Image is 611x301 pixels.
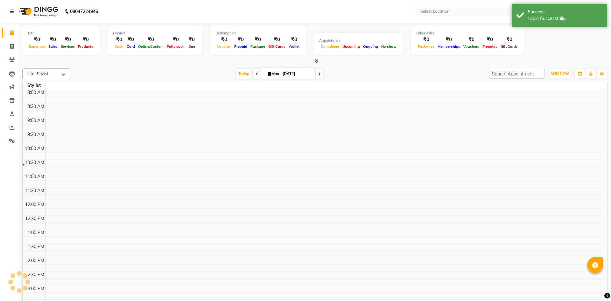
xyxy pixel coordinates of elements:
span: Services [59,44,76,49]
div: 2:00 PM [26,257,46,264]
div: ₹0 [137,36,165,43]
div: Success [528,9,602,15]
span: Products [76,44,95,49]
div: Total [27,31,95,36]
span: Packages [416,44,436,49]
span: Sales [47,44,59,49]
div: ₹0 [249,36,267,43]
span: Package [249,44,267,49]
span: Prepaid [233,44,249,49]
span: No show [380,44,398,49]
div: 1:30 PM [26,243,46,250]
div: ₹0 [233,36,249,43]
span: Due [187,44,197,49]
div: ₹0 [436,36,462,43]
div: Stylist [23,82,46,89]
div: ₹0 [47,36,59,43]
div: ₹0 [59,36,76,43]
div: ₹0 [215,36,233,43]
div: Redemption [215,31,301,36]
span: Online/Custom [137,44,165,49]
span: Today [236,69,252,79]
span: Ongoing [362,44,380,49]
div: 1:00 PM [26,229,46,236]
div: 12:30 PM [24,215,46,222]
div: 10:30 AM [24,159,46,166]
span: Cash [113,44,125,49]
span: Mon [266,71,281,76]
div: ₹0 [113,36,125,43]
span: Vouchers [462,44,481,49]
div: 8:00 AM [26,89,46,96]
div: ₹0 [499,36,519,43]
div: ₹0 [462,36,481,43]
input: Search Appointment [489,69,545,79]
span: Gift Cards [267,44,287,49]
div: 11:30 AM [24,187,46,194]
div: 11:00 AM [24,173,46,180]
div: 3:00 PM [26,285,46,292]
span: Expenses [27,44,47,49]
div: Login Successfully. [528,15,602,22]
div: Other sales [416,31,519,36]
div: ₹0 [267,36,287,43]
div: ₹0 [186,36,197,43]
button: ADD NEW [549,69,571,78]
div: Appointment [319,38,398,43]
input: 2025-09-01 [281,69,313,79]
span: Gift Cards [499,44,519,49]
span: Filter Stylist [26,71,49,76]
b: 08047224946 [70,3,98,20]
div: 2:30 PM [26,271,46,278]
div: ₹0 [27,36,47,43]
div: Select Location [420,8,450,15]
div: ₹0 [165,36,186,43]
span: ADD NEW [550,71,569,76]
div: 8:30 AM [26,103,46,110]
span: Upcoming [341,44,362,49]
span: Voucher [215,44,233,49]
div: ₹0 [287,36,301,43]
img: logo [16,3,60,20]
div: ₹0 [416,36,436,43]
div: ₹0 [76,36,95,43]
div: ₹0 [125,36,137,43]
span: Completed [319,44,341,49]
div: 12:00 PM [24,201,46,208]
span: Prepaids [481,44,499,49]
div: 10:00 AM [24,145,46,152]
span: Memberships [436,44,462,49]
div: ₹0 [481,36,499,43]
span: Petty cash [165,44,186,49]
span: Card [125,44,137,49]
div: 9:00 AM [26,117,46,124]
div: Finance [113,31,197,36]
span: Wallet [287,44,301,49]
div: 9:30 AM [26,131,46,138]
